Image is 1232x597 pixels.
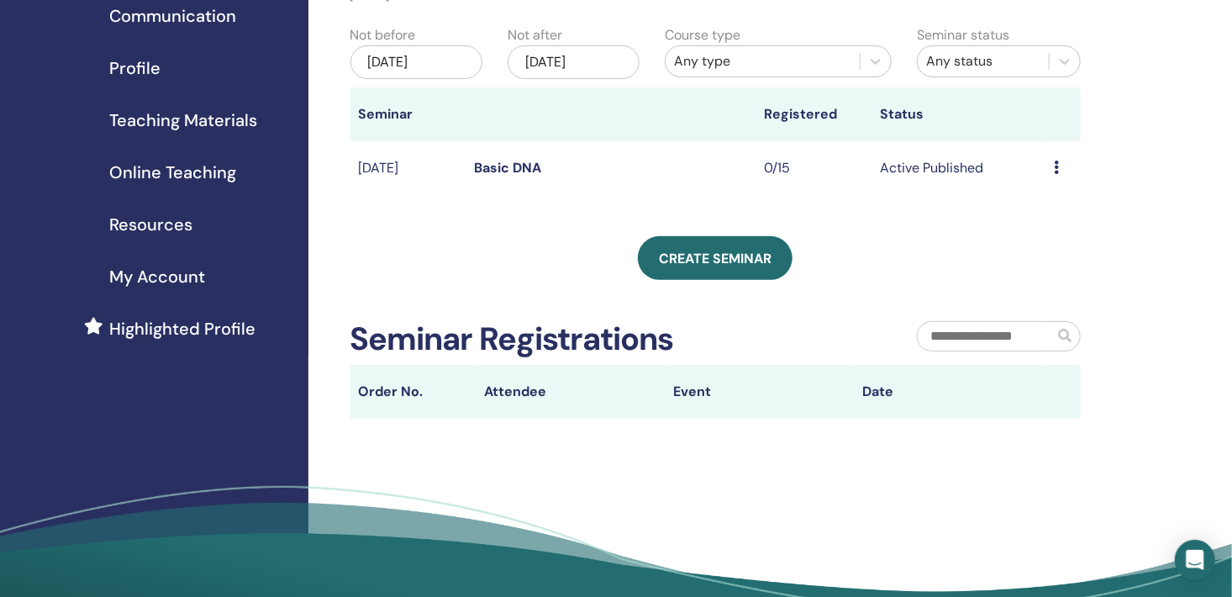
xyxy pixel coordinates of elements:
[109,316,255,341] span: Highlighted Profile
[665,365,854,419] th: Event
[109,264,205,289] span: My Account
[508,45,640,79] div: [DATE]
[350,45,482,79] div: [DATE]
[350,25,416,45] label: Not before
[638,236,792,280] a: Create seminar
[350,141,466,196] td: [DATE]
[508,25,562,45] label: Not after
[917,25,1009,45] label: Seminar status
[674,51,851,71] div: Any type
[476,365,665,419] th: Attendee
[1175,540,1215,580] div: Open Intercom Messenger
[659,250,771,267] span: Create seminar
[475,159,542,177] a: Basic DNA
[109,212,192,237] span: Resources
[872,87,1046,141] th: Status
[872,141,1046,196] td: Active Published
[756,141,872,196] td: 0/15
[854,365,1043,419] th: Date
[350,87,466,141] th: Seminar
[756,87,872,141] th: Registered
[109,3,236,29] span: Communication
[350,320,674,359] h2: Seminar Registrations
[109,160,236,185] span: Online Teaching
[350,365,476,419] th: Order No.
[926,51,1040,71] div: Any status
[109,55,161,81] span: Profile
[665,25,740,45] label: Course type
[109,108,257,133] span: Teaching Materials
